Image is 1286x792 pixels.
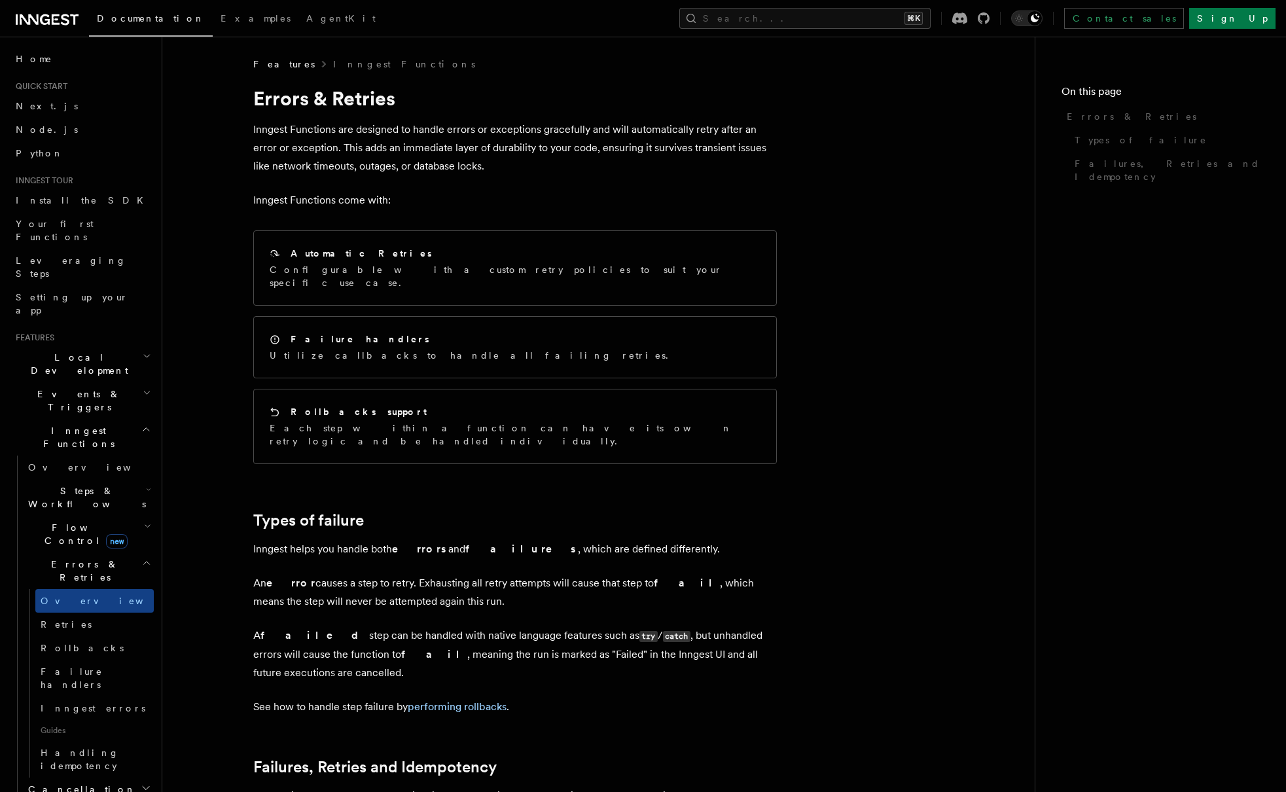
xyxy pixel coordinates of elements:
[35,613,154,636] a: Retries
[23,484,146,511] span: Steps & Workflows
[23,521,144,547] span: Flow Control
[10,47,154,71] a: Home
[106,534,128,549] span: new
[1069,128,1260,152] a: Types of failure
[10,351,143,377] span: Local Development
[35,636,154,660] a: Rollbacks
[23,456,154,479] a: Overview
[260,629,369,641] strong: failed
[16,101,78,111] span: Next.js
[23,479,154,516] button: Steps & Workflows
[16,255,126,279] span: Leveraging Steps
[10,175,73,186] span: Inngest tour
[10,424,141,450] span: Inngest Functions
[904,12,923,25] kbd: ⌘K
[35,720,154,741] span: Guides
[1075,134,1207,147] span: Types of failure
[253,626,777,682] p: A step can be handled with native language features such as / , but unhandled errors will cause t...
[1062,84,1260,105] h4: On this page
[41,703,145,713] span: Inngest errors
[1062,105,1260,128] a: Errors & Retries
[253,698,777,716] p: See how to handle step failure by .
[253,758,497,776] a: Failures, Retries and Idempotency
[35,589,154,613] a: Overview
[306,13,376,24] span: AgentKit
[663,631,690,642] code: catch
[41,596,175,606] span: Overview
[1075,157,1260,183] span: Failures, Retries and Idempotency
[253,389,777,464] a: Rollbacks supportEach step within a function can have its own retry logic and be handled individu...
[35,660,154,696] a: Failure handlers
[333,58,475,71] a: Inngest Functions
[35,696,154,720] a: Inngest errors
[23,589,154,778] div: Errors & Retries
[10,346,154,382] button: Local Development
[270,349,676,362] p: Utilize callbacks to handle all failing retries.
[1067,110,1196,123] span: Errors & Retries
[266,577,315,589] strong: error
[253,86,777,110] h1: Errors & Retries
[10,285,154,322] a: Setting up your app
[253,191,777,209] p: Inngest Functions come with:
[23,558,142,584] span: Errors & Retries
[679,8,931,29] button: Search...⌘K
[253,230,777,306] a: Automatic RetriesConfigurable with a custom retry policies to suit your specific use case.
[10,333,54,343] span: Features
[1189,8,1276,29] a: Sign Up
[10,141,154,165] a: Python
[41,619,92,630] span: Retries
[270,263,760,289] p: Configurable with a custom retry policies to suit your specific use case.
[270,422,760,448] p: Each step within a function can have its own retry logic and be handled individually.
[1069,152,1260,189] a: Failures, Retries and Idempotency
[291,333,429,346] h2: Failure handlers
[16,52,52,65] span: Home
[291,405,427,418] h2: Rollbacks support
[41,666,103,690] span: Failure handlers
[401,648,467,660] strong: fail
[253,58,315,71] span: Features
[253,574,777,611] p: An causes a step to retry. Exhausting all retry attempts will cause that step to , which means th...
[16,219,94,242] span: Your first Functions
[10,81,67,92] span: Quick start
[16,148,63,158] span: Python
[10,419,154,456] button: Inngest Functions
[253,540,777,558] p: Inngest helps you handle both and , which are defined differently.
[10,249,154,285] a: Leveraging Steps
[10,212,154,249] a: Your first Functions
[298,4,384,35] a: AgentKit
[16,195,151,206] span: Install the SDK
[10,387,143,414] span: Events & Triggers
[28,462,163,473] span: Overview
[10,189,154,212] a: Install the SDK
[23,552,154,589] button: Errors & Retries
[16,292,128,315] span: Setting up your app
[41,643,124,653] span: Rollbacks
[89,4,213,37] a: Documentation
[213,4,298,35] a: Examples
[253,120,777,175] p: Inngest Functions are designed to handle errors or exceptions gracefully and will automatically r...
[465,543,578,555] strong: failures
[639,631,658,642] code: try
[1064,8,1184,29] a: Contact sales
[10,118,154,141] a: Node.js
[221,13,291,24] span: Examples
[41,747,119,771] span: Handling idempotency
[97,13,205,24] span: Documentation
[253,511,364,530] a: Types of failure
[10,382,154,419] button: Events & Triggers
[408,700,507,713] a: performing rollbacks
[10,94,154,118] a: Next.js
[16,124,78,135] span: Node.js
[23,516,154,552] button: Flow Controlnew
[291,247,432,260] h2: Automatic Retries
[654,577,720,589] strong: fail
[253,316,777,378] a: Failure handlersUtilize callbacks to handle all failing retries.
[1011,10,1043,26] button: Toggle dark mode
[35,741,154,778] a: Handling idempotency
[392,543,448,555] strong: errors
